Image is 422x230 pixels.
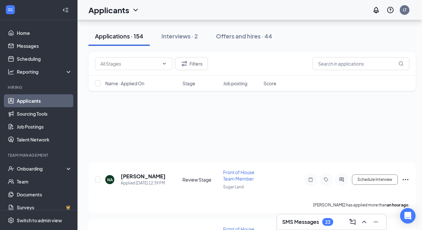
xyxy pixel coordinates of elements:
[322,177,330,182] svg: Tag
[121,173,165,180] h5: [PERSON_NAME]
[371,217,381,227] button: Minimize
[386,6,394,14] svg: QuestionInfo
[17,175,72,188] a: Team
[17,26,72,39] a: Home
[8,152,71,158] div: Team Management
[17,120,72,133] a: Job Postings
[17,188,72,201] a: Documents
[17,217,62,224] div: Switch to admin view
[400,208,416,224] div: Open Intercom Messenger
[88,5,129,16] h1: Applicants
[105,80,144,87] span: Name · Applied On
[107,177,113,183] div: NA
[182,176,219,183] div: Review Stage
[121,180,165,186] div: Applied [DATE] 12:39 PM
[372,218,380,226] svg: Minimize
[8,68,14,75] svg: Analysis
[282,218,319,225] h3: SMS Messages
[398,61,404,66] svg: MagnifyingGlass
[263,80,276,87] span: Score
[313,57,409,70] input: Search in applications
[8,85,71,90] div: Hiring
[17,107,72,120] a: Sourcing Tools
[359,217,369,227] button: ChevronUp
[8,165,14,172] svg: UserCheck
[17,52,72,65] a: Scheduling
[17,68,72,75] div: Reporting
[17,201,72,214] a: SurveysCrown
[182,80,195,87] span: Stage
[17,133,72,146] a: Talent Network
[95,32,143,40] div: Applications · 154
[161,32,198,40] div: Interviews · 2
[17,94,72,107] a: Applicants
[387,203,408,207] b: an hour ago
[338,177,345,182] svg: ActiveChat
[313,202,409,208] p: [PERSON_NAME] has applied more than .
[8,217,14,224] svg: Settings
[100,60,159,67] input: All Stages
[403,7,407,13] div: LT
[223,80,247,87] span: Job posting
[325,219,330,225] div: 23
[132,6,139,14] svg: ChevronDown
[372,6,380,14] svg: Notifications
[62,7,69,13] svg: Collapse
[307,177,314,182] svg: Note
[175,57,208,70] button: Filter Filters
[349,218,356,226] svg: ComposeMessage
[223,169,254,182] span: Front of House Team Member
[216,32,272,40] div: Offers and hires · 44
[352,174,398,185] button: Schedule Interview
[180,60,188,68] svg: Filter
[347,217,358,227] button: ComposeMessage
[17,165,67,172] div: Onboarding
[162,61,167,66] svg: ChevronDown
[17,39,72,52] a: Messages
[223,184,244,189] span: Sugar Land
[7,6,14,13] svg: WorkstreamLogo
[360,218,368,226] svg: ChevronUp
[402,176,409,183] svg: Ellipses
